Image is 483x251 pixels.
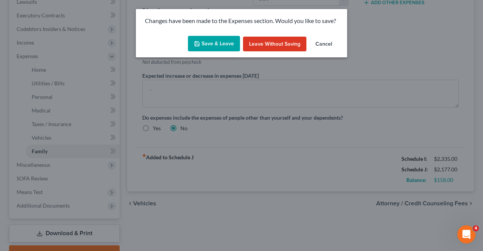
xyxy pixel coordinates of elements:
p: Changes have been made to the Expenses section. Would you like to save? [145,17,338,25]
iframe: Intercom live chat [457,225,475,243]
button: Leave without Saving [243,37,306,52]
button: Save & Leave [188,36,240,52]
span: 4 [473,225,479,231]
button: Cancel [309,37,338,52]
